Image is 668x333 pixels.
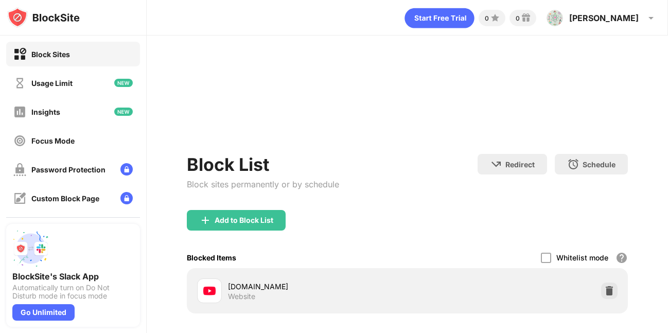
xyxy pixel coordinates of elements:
[187,179,339,189] div: Block sites permanently or by schedule
[31,136,75,145] div: Focus Mode
[228,292,255,301] div: Website
[12,284,134,300] div: Automatically turn on Do Not Disturb mode in focus mode
[114,108,133,116] img: new-icon.svg
[187,64,628,142] iframe: Banner
[120,192,133,204] img: lock-menu.svg
[187,154,339,175] div: Block List
[187,253,236,262] div: Blocked Items
[31,108,60,116] div: Insights
[13,77,26,90] img: time-usage-off.svg
[120,163,133,176] img: lock-menu.svg
[13,163,26,176] img: password-protection-off.svg
[12,304,75,321] div: Go Unlimited
[215,216,273,224] div: Add to Block List
[31,50,70,59] div: Block Sites
[556,253,608,262] div: Whitelist mode
[13,134,26,147] img: focus-off.svg
[520,12,532,24] img: reward-small.svg
[31,194,99,203] div: Custom Block Page
[7,7,80,28] img: logo-blocksite.svg
[12,271,134,282] div: BlockSite's Slack App
[405,8,474,28] div: animation
[13,106,26,118] img: insights-off.svg
[569,13,639,23] div: [PERSON_NAME]
[114,79,133,87] img: new-icon.svg
[583,160,616,169] div: Schedule
[31,165,106,174] div: Password Protection
[489,12,501,24] img: points-small.svg
[505,160,535,169] div: Redirect
[516,14,520,22] div: 0
[12,230,49,267] img: push-slack.svg
[13,192,26,205] img: customize-block-page-off.svg
[485,14,489,22] div: 0
[228,281,408,292] div: [DOMAIN_NAME]
[13,48,26,61] img: block-on.svg
[547,10,563,26] img: AOh14Ggko9-VRe0Re9BEyu9Q2kntFG5ilxlWo6EA5DpnZQ=s96-c
[31,79,73,87] div: Usage Limit
[203,285,216,297] img: favicons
